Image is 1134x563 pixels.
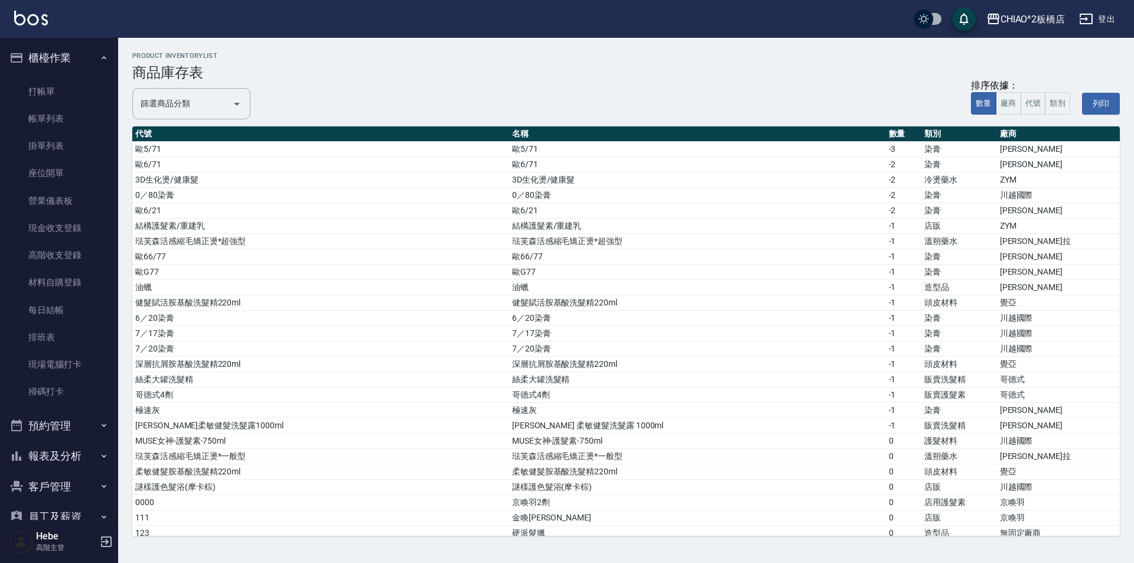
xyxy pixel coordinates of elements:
td: 0 [886,434,922,449]
td: -2 [886,157,922,173]
a: 現場電腦打卡 [5,351,113,378]
th: 代號 [132,126,509,142]
td: 無固定廠商 [997,526,1120,541]
td: -1 [886,265,922,280]
input: 分類名稱 [138,93,227,114]
a: 帳單列表 [5,105,113,132]
td: 歐66/77 [509,249,886,265]
td: 硬派髮臘 [509,526,886,541]
a: 座位開單 [5,160,113,187]
td: 染膏 [921,403,997,418]
td: 川越國際 [997,434,1120,449]
td: 0／80染膏 [509,188,886,203]
a: 掃碼打卡 [5,378,113,405]
td: 3D生化燙/健康髮 [509,173,886,188]
p: 高階主管 [36,542,96,553]
th: 廠商 [997,126,1120,142]
td: 染膏 [921,203,997,219]
td: 販賣洗髮精 [921,372,997,388]
td: -1 [886,357,922,372]
button: CHIAO^2板橋店 [982,7,1070,31]
td: 3D生化燙/健康髮 [132,173,509,188]
td: 歐5/71 [509,142,886,157]
td: 染膏 [921,341,997,357]
td: 琺芙森活感縮毛矯正燙*一般型 [132,449,509,464]
button: 預約管理 [5,411,113,441]
button: 客戶管理 [5,471,113,502]
td: 歐66/77 [132,249,509,265]
td: 染膏 [921,188,997,203]
td: 7／17染膏 [509,326,886,341]
td: 溫朔藥水 [921,449,997,464]
td: 歐5/71 [132,142,509,157]
td: 頭皮材料 [921,464,997,480]
td: [PERSON_NAME] [997,265,1120,280]
td: 川越國際 [997,188,1120,203]
td: -3 [886,142,922,157]
td: -1 [886,219,922,234]
td: 川越國際 [997,341,1120,357]
td: 頭皮材料 [921,357,997,372]
td: 店販 [921,480,997,495]
td: 歐6/21 [132,203,509,219]
td: 絲柔大罐洗髮精 [132,372,509,388]
h2: product inventoryList [132,52,1120,60]
td: 覺亞 [997,357,1120,372]
td: 0000 [132,495,509,510]
td: 染膏 [921,142,997,157]
td: 冷燙藥水 [921,173,997,188]
td: 0 [886,480,922,495]
td: -1 [886,295,922,311]
td: 歐G77 [509,265,886,280]
td: 深層抗屑胺基酸洗髮精220ml [509,357,886,372]
td: 哥德式4劑 [509,388,886,403]
img: Person [9,530,33,554]
td: [PERSON_NAME] [997,142,1120,157]
img: Logo [14,11,48,25]
a: 高階收支登錄 [5,242,113,269]
td: -1 [886,234,922,249]
td: 0 [886,495,922,510]
td: 油蠟 [132,280,509,295]
td: 染膏 [921,326,997,341]
button: 報表及分析 [5,441,113,471]
td: 店販 [921,219,997,234]
td: 柔敏健髮胺基酸洗髮精220ml [509,464,886,480]
td: [PERSON_NAME]拉 [997,449,1120,464]
td: 川越國際 [997,480,1120,495]
td: 造型品 [921,526,997,541]
td: 哥德式 [997,372,1120,388]
button: 列印 [1082,93,1120,115]
button: Open [227,95,246,113]
td: 店用護髮素 [921,495,997,510]
button: 代號 [1021,92,1046,115]
td: 歐6/21 [509,203,886,219]
td: ZYM [997,219,1120,234]
td: 京喚羽 [997,495,1120,510]
button: save [952,7,976,31]
td: 護髮材料 [921,434,997,449]
td: 0 [886,510,922,526]
td: 健髮賦活胺基酸洗髮精220ml [132,295,509,311]
td: 結構護髮素/重建乳 [509,219,886,234]
td: [PERSON_NAME] 柔敏健髮洗髮露 1000ml [509,418,886,434]
td: [PERSON_NAME] [997,418,1120,434]
td: 溫朔藥水 [921,234,997,249]
div: 排序依據： [971,80,1070,92]
td: 染膏 [921,249,997,265]
td: 覺亞 [997,295,1120,311]
td: [PERSON_NAME] [997,157,1120,173]
td: 京喚羽2劑 [509,495,886,510]
td: -1 [886,372,922,388]
td: 染膏 [921,265,997,280]
td: 油蠟 [509,280,886,295]
td: 0 [886,449,922,464]
a: 材料自購登錄 [5,269,113,296]
button: 數量 [971,92,996,115]
td: -1 [886,388,922,403]
td: [PERSON_NAME]柔敏健髮洗髮露1000ml [132,418,509,434]
td: 覺亞 [997,464,1120,480]
a: 每日結帳 [5,297,113,324]
td: 極速灰 [509,403,886,418]
td: 6／20染膏 [509,311,886,326]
